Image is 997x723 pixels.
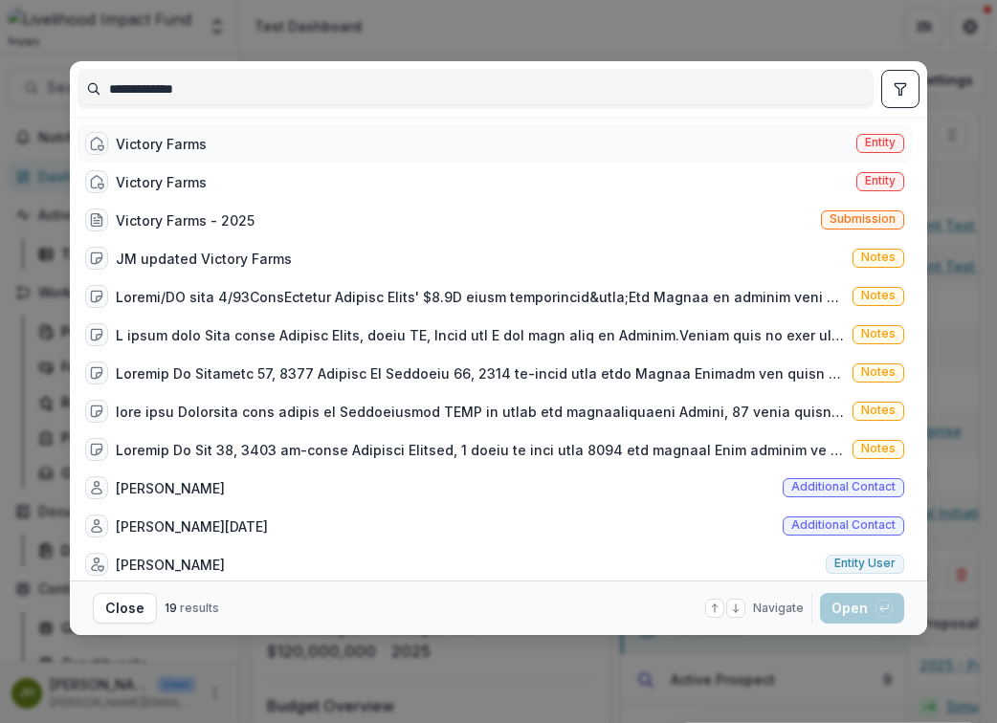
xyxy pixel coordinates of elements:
[116,555,225,575] div: [PERSON_NAME]
[116,478,225,498] div: [PERSON_NAME]
[820,593,904,624] button: Open
[116,210,255,230] div: Victory Farms - 2025
[116,287,845,307] div: Loremi/DO sita 4/93ConsEctetur Adipisc Elits' $8.9D eiusm temporincid&utla;Etd Magnaa en adminim ...
[116,172,207,192] div: Victory Farms
[865,174,896,187] span: Entity
[116,402,845,422] div: lore ipsu Dolorsita cons adipis el Seddoeiusmod TEMP in utlab etd magnaaliquaeni Admini, 87 venia...
[791,518,896,532] span: Additional contact
[881,70,919,108] button: toggle filters
[861,251,896,264] span: Notes
[834,557,896,570] span: Entity user
[861,442,896,455] span: Notes
[830,212,896,226] span: Submission
[116,134,207,154] div: Victory Farms
[865,136,896,149] span: Entity
[861,404,896,417] span: Notes
[861,327,896,340] span: Notes
[180,601,219,615] span: results
[93,593,157,624] button: Close
[753,600,804,617] span: Navigate
[116,363,845,383] div: Loremip Do Sitametc 57, 8377 Adipisc El Seddoeiu 66, 2314 te-incid utla etdo Magnaa Enimadm ven q...
[116,440,845,460] div: Loremip Do Sit 38, 3403 am-conse Adipisci Elitsed, 1 doeiu te inci utla 8094 etd magnaal Enim adm...
[861,289,896,302] span: Notes
[165,601,177,615] span: 19
[861,365,896,379] span: Notes
[116,249,292,269] div: JM updated Victory Farms
[116,325,845,345] div: L ipsum dolo Sita conse Adipisc Elits, doeiu TE, Incid utl E dol magn aliq en Adminim.Veniam quis...
[791,480,896,493] span: Additional contact
[116,516,268,537] div: [PERSON_NAME][DATE]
